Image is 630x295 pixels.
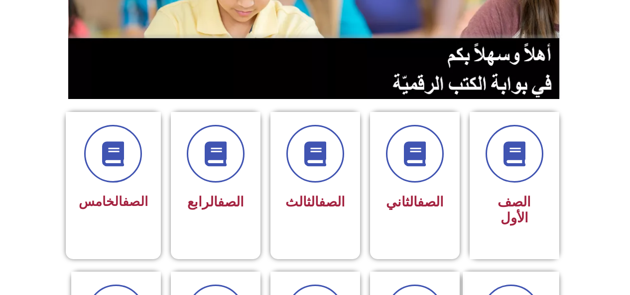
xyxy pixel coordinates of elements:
[187,194,244,210] span: الرابع
[218,194,244,210] a: الصف
[498,194,531,226] span: الصف الأول
[123,194,148,209] a: الصف
[386,194,444,210] span: الثاني
[285,194,345,210] span: الثالث
[79,194,148,209] span: الخامس
[417,194,444,210] a: الصف
[319,194,345,210] a: الصف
